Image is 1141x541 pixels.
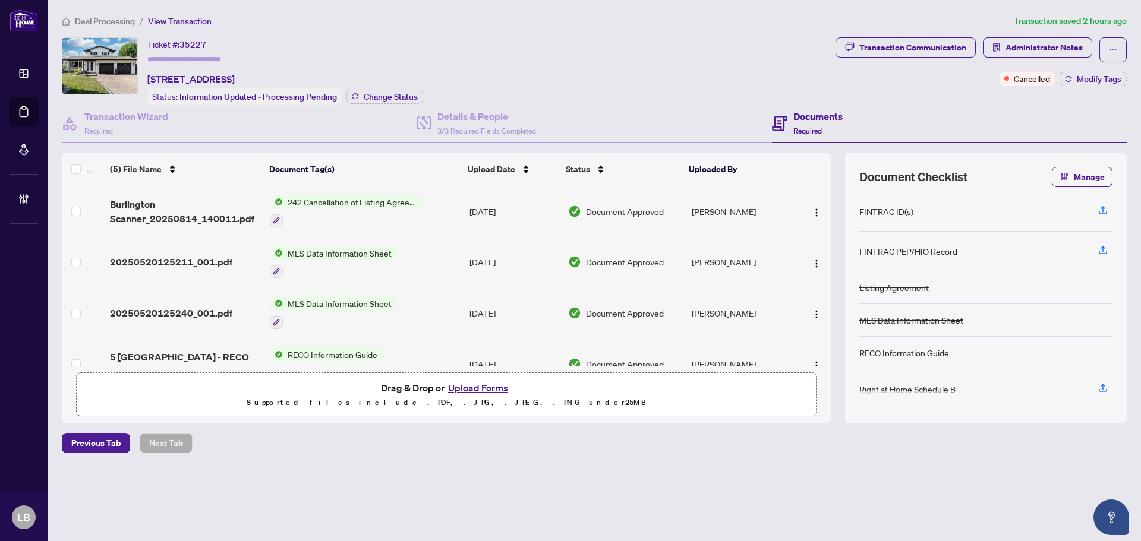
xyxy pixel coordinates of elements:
[364,93,418,101] span: Change Status
[586,205,664,218] span: Document Approved
[10,9,38,31] img: logo
[283,297,396,310] span: MLS Data Information Sheet
[1014,72,1050,85] span: Cancelled
[75,16,135,27] span: Deal Processing
[859,382,956,396] div: Right at Home Schedule B
[812,360,821,370] img: Logo
[1109,46,1117,54] span: ellipsis
[1052,167,1112,187] button: Manage
[859,205,913,218] div: FINTRAC ID(s)
[147,37,206,51] div: Ticket #:
[445,380,512,396] button: Upload Forms
[468,163,515,176] span: Upload Date
[147,88,342,105] div: Status:
[465,338,563,390] td: [DATE]
[812,259,821,268] img: Logo
[270,195,283,208] img: Status Icon
[270,348,283,361] img: Status Icon
[859,38,966,57] div: Transaction Communication
[1074,167,1105,186] span: Manage
[859,314,963,327] div: MLS Data Information Sheet
[110,163,162,176] span: (5) File Name
[264,153,463,186] th: Document Tag(s)
[148,16,212,27] span: View Transaction
[465,186,563,237] td: [DATE]
[270,246,283,260] img: Status Icon
[140,433,193,453] button: Next Tab
[807,202,826,221] button: Logo
[859,169,967,185] span: Document Checklist
[437,126,536,135] span: 3/3 Required Fields Completed
[110,197,260,226] span: Burlington Scanner_20250814_140011.pdf
[807,252,826,271] button: Logo
[270,195,424,227] button: Status Icon242 Cancellation of Listing Agreement - Authority to Offer for Sale
[807,355,826,374] button: Logo
[62,38,137,94] img: IMG-40729220_1.jpg
[270,348,382,380] button: Status IconRECO Information Guide
[283,348,382,361] span: RECO Information Guide
[684,153,792,186] th: Uploaded By
[568,255,581,268] img: Document Status
[17,509,30,526] span: LB
[437,109,536,124] h4: Details & People
[463,153,561,186] th: Upload Date
[568,357,581,371] img: Document Status
[566,163,590,176] span: Status
[381,380,512,396] span: Drag & Drop or
[283,246,396,260] span: MLS Data Information Sheet
[586,306,664,319] span: Document Approved
[179,39,206,50] span: 35227
[568,205,581,218] img: Document Status
[859,245,957,258] div: FINTRAC PEP/HIO Record
[346,90,423,104] button: Change Status
[812,309,821,319] img: Logo
[992,43,1001,52] span: solution
[84,396,809,410] p: Supported files include .PDF, .JPG, .JPEG, .PNG under 25 MB
[561,153,684,186] th: Status
[283,195,424,208] span: 242 Cancellation of Listing Agreement - Authority to Offer for Sale
[812,208,821,217] img: Logo
[793,126,822,135] span: Required
[110,350,260,378] span: 5 [GEOGRAPHIC_DATA] - RECO Information Guide -.pdf
[859,346,949,359] div: RECO Information Guide
[465,237,563,288] td: [DATE]
[1006,38,1083,57] span: Administrator Notes
[586,255,664,268] span: Document Approved
[586,357,664,371] span: Document Approved
[270,297,396,329] button: Status IconMLS Data Information Sheet
[110,255,232,269] span: 20250520125211_001.pdf
[793,109,843,124] h4: Documents
[807,303,826,322] button: Logo
[105,153,264,186] th: (5) File Name
[1060,72,1127,86] button: Modify Tags
[568,306,581,319] img: Document Status
[859,281,929,294] div: Listing Agreement
[465,287,563,338] td: [DATE]
[62,17,70,26] span: home
[687,287,796,338] td: [PERSON_NAME]
[687,186,796,237] td: [PERSON_NAME]
[1014,14,1127,28] article: Transaction saved 2 hours ago
[147,72,235,86] span: [STREET_ADDRESS]
[62,433,130,453] button: Previous Tab
[179,91,337,102] span: Information Updated - Processing Pending
[110,306,232,320] span: 20250520125240_001.pdf
[1093,499,1129,535] button: Open asap
[983,37,1092,58] button: Administrator Notes
[270,297,283,310] img: Status Icon
[270,246,396,279] button: Status IconMLS Data Information Sheet
[687,237,796,288] td: [PERSON_NAME]
[84,126,113,135] span: Required
[836,37,976,58] button: Transaction Communication
[71,434,121,453] span: Previous Tab
[1077,75,1121,83] span: Modify Tags
[77,373,816,417] span: Drag & Drop orUpload FormsSupported files include .PDF, .JPG, .JPEG, .PNG under25MB
[687,338,796,390] td: [PERSON_NAME]
[140,14,143,28] li: /
[84,109,168,124] h4: Transaction Wizard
